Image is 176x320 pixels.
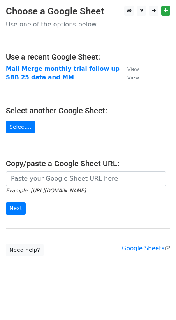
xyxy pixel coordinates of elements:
a: View [120,74,139,81]
a: Google Sheets [122,245,170,252]
small: Example: [URL][DOMAIN_NAME] [6,188,86,193]
small: View [127,75,139,81]
a: SBB 25 data and MM [6,74,74,81]
p: Use one of the options below... [6,20,170,28]
a: Mail Merge monthly trial follow up [6,65,120,72]
h4: Select another Google Sheet: [6,106,170,115]
h3: Choose a Google Sheet [6,6,170,17]
a: View [120,65,139,72]
h4: Copy/paste a Google Sheet URL: [6,159,170,168]
a: Select... [6,121,35,133]
h4: Use a recent Google Sheet: [6,52,170,62]
input: Paste your Google Sheet URL here [6,171,166,186]
small: View [127,66,139,72]
a: Need help? [6,244,44,256]
input: Next [6,202,26,215]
